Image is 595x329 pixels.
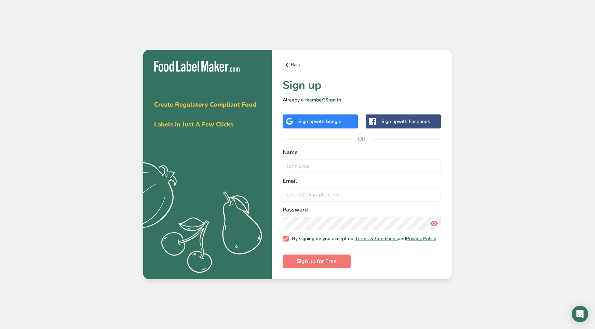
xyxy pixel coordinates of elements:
a: Terms & Conditions [355,235,398,242]
h1: Sign up [283,77,441,94]
a: Back [283,61,441,69]
label: Name [283,148,441,156]
span: with Facebook [398,118,430,125]
button: Sign up for Free [283,255,351,268]
div: Sign up [298,118,341,125]
img: Food Label Maker [154,61,240,72]
span: By signing up you accept our and [289,236,436,242]
a: Sign in [325,97,341,103]
p: Already a member? [283,96,441,104]
div: Open Intercom Messenger [572,306,588,322]
span: with Google [315,118,341,125]
div: Sign up [381,118,430,125]
input: email@example.com [283,188,441,202]
a: Privacy Policy [406,235,436,242]
span: OR [352,129,372,149]
label: Password [283,206,441,214]
label: Email [283,177,441,185]
input: John Doe [283,159,441,173]
span: Sign up for Free [297,257,337,265]
span: Create Regulatory Compliant Food Labels in Just A Few Clicks [154,100,256,128]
